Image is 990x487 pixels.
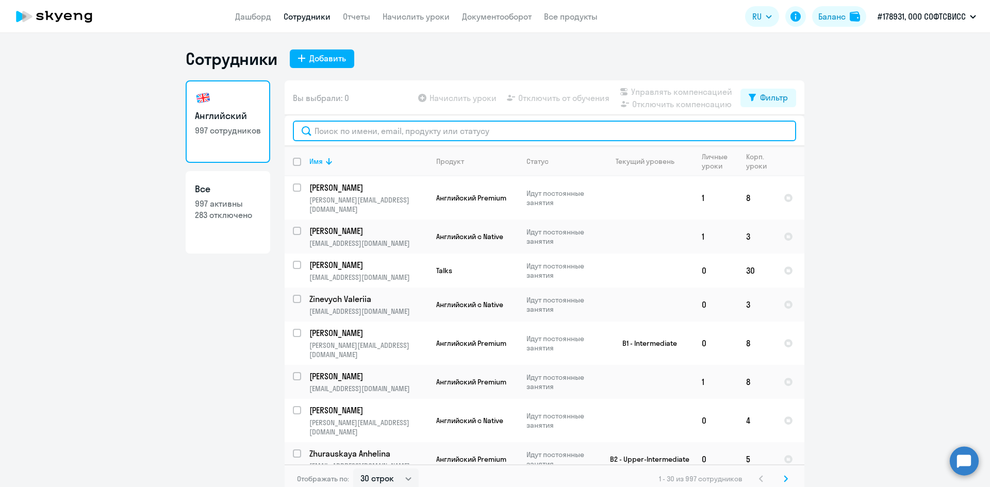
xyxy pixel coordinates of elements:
[436,300,503,309] span: Английский с Native
[738,288,775,322] td: 3
[436,232,503,241] span: Английский с Native
[436,377,506,387] span: Английский Premium
[694,288,738,322] td: 0
[309,259,426,271] p: [PERSON_NAME]
[526,373,597,391] p: Идут постоянные занятия
[309,341,427,359] p: [PERSON_NAME][EMAIL_ADDRESS][DOMAIN_NAME]
[694,220,738,254] td: 1
[738,322,775,365] td: 8
[186,48,277,69] h1: Сотрудники
[526,295,597,314] p: Идут постоянные занятия
[309,259,427,271] a: [PERSON_NAME]
[309,448,427,459] a: Zhurauskaya Anhelina
[309,157,323,166] div: Имя
[186,80,270,163] a: Английский997 сотрудников
[309,293,427,305] a: Zinevych Valeriia
[526,157,549,166] div: Статус
[343,11,370,22] a: Отчеты
[309,182,426,193] p: [PERSON_NAME]
[738,365,775,399] td: 8
[284,11,331,22] a: Сотрудники
[850,11,860,22] img: balance
[309,384,427,393] p: [EMAIL_ADDRESS][DOMAIN_NAME]
[297,474,349,483] span: Отображать по:
[309,182,427,193] a: [PERSON_NAME]
[309,371,427,382] a: [PERSON_NAME]
[195,90,211,106] img: english
[195,198,261,209] p: 997 активны
[309,405,427,416] a: [PERSON_NAME]
[598,442,694,476] td: B2 - Upper-Intermediate
[290,49,354,68] button: Добавить
[544,11,598,22] a: Все продукты
[235,11,271,22] a: Дашборд
[738,176,775,220] td: 8
[872,4,981,29] button: #178931, ООО СОФТСВИСС
[526,411,597,430] p: Идут постоянные занятия
[818,10,846,23] div: Баланс
[309,52,346,64] div: Добавить
[526,227,597,246] p: Идут постоянные занятия
[309,307,427,316] p: [EMAIL_ADDRESS][DOMAIN_NAME]
[738,220,775,254] td: 3
[309,225,427,237] a: [PERSON_NAME]
[598,322,694,365] td: B1 - Intermediate
[746,152,775,171] div: Корп. уроки
[752,10,762,23] span: RU
[694,442,738,476] td: 0
[760,91,788,104] div: Фильтр
[293,92,349,104] span: Вы выбрали: 0
[526,334,597,352] p: Идут постоянные занятия
[526,261,597,280] p: Идут постоянные занятия
[309,418,427,436] p: [PERSON_NAME][EMAIL_ADDRESS][DOMAIN_NAME]
[309,157,427,166] div: Имя
[694,399,738,442] td: 0
[195,182,261,196] h3: Все
[195,109,261,123] h3: Английский
[309,448,426,459] p: Zhurauskaya Anhelina
[309,293,426,305] p: Zinevych Valeriia
[436,339,506,348] span: Английский Premium
[293,121,796,141] input: Поиск по имени, email, продукту или статусу
[526,189,597,207] p: Идут постоянные занятия
[309,195,427,214] p: [PERSON_NAME][EMAIL_ADDRESS][DOMAIN_NAME]
[738,254,775,288] td: 30
[309,461,427,471] p: [EMAIL_ADDRESS][DOMAIN_NAME]
[738,442,775,476] td: 5
[740,89,796,107] button: Фильтр
[606,157,693,166] div: Текущий уровень
[309,327,426,339] p: [PERSON_NAME]
[616,157,674,166] div: Текущий уровень
[436,157,464,166] div: Продукт
[383,11,450,22] a: Начислить уроки
[309,239,427,248] p: [EMAIL_ADDRESS][DOMAIN_NAME]
[309,327,427,339] a: [PERSON_NAME]
[694,176,738,220] td: 1
[436,266,452,275] span: Talks
[745,6,779,27] button: RU
[694,254,738,288] td: 0
[738,399,775,442] td: 4
[309,405,426,416] p: [PERSON_NAME]
[694,322,738,365] td: 0
[878,10,966,23] p: #178931, ООО СОФТСВИСС
[526,450,597,468] p: Идут постоянные занятия
[309,225,426,237] p: [PERSON_NAME]
[812,6,866,27] button: Балансbalance
[195,209,261,221] p: 283 отключено
[186,171,270,254] a: Все997 активны283 отключено
[309,273,427,282] p: [EMAIL_ADDRESS][DOMAIN_NAME]
[702,152,737,171] div: Личные уроки
[659,474,742,483] span: 1 - 30 из 997 сотрудников
[436,193,506,203] span: Английский Premium
[436,416,503,425] span: Английский с Native
[694,365,738,399] td: 1
[462,11,532,22] a: Документооборот
[309,371,426,382] p: [PERSON_NAME]
[195,125,261,136] p: 997 сотрудников
[436,455,506,464] span: Английский Premium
